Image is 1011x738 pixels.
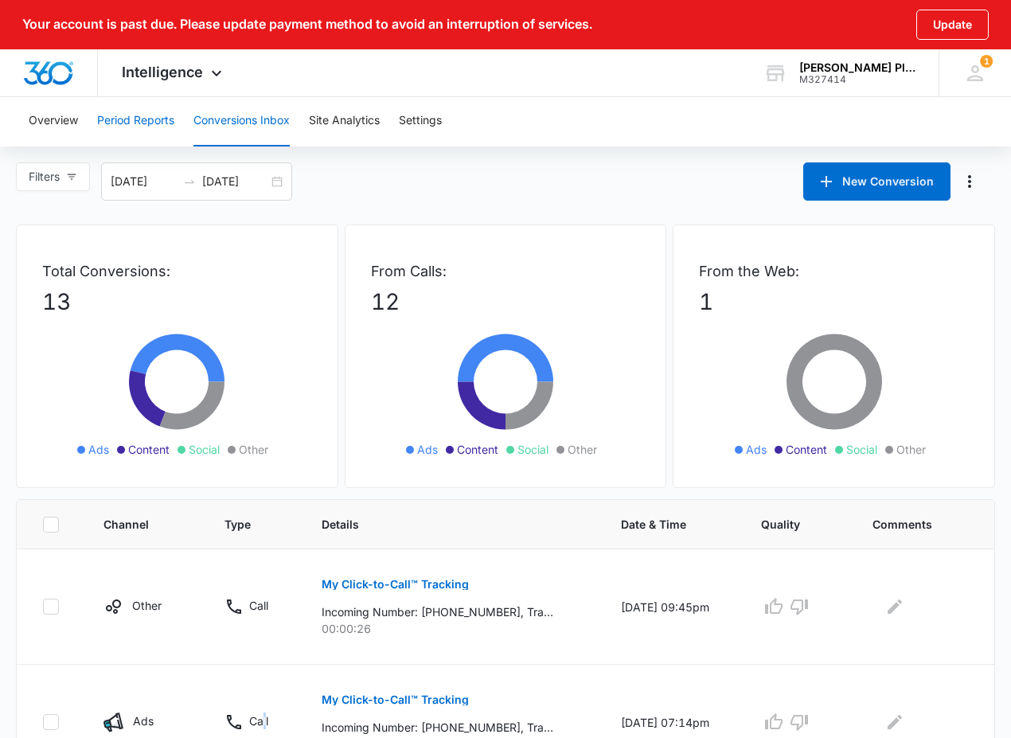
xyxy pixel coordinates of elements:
[183,175,196,188] span: to
[128,441,170,458] span: Content
[189,441,220,458] span: Social
[42,285,312,318] p: 13
[399,96,442,146] button: Settings
[602,549,742,665] td: [DATE] 09:45pm
[846,441,877,458] span: Social
[746,441,767,458] span: Ads
[202,173,268,190] input: End date
[309,96,380,146] button: Site Analytics
[249,713,268,729] p: Call
[568,441,597,458] span: Other
[699,260,969,282] p: From the Web:
[42,260,312,282] p: Total Conversions:
[882,594,908,619] button: Edit Comments
[16,162,90,191] button: Filters
[517,441,548,458] span: Social
[882,709,908,735] button: Edit Comments
[371,285,641,318] p: 12
[29,168,60,185] span: Filters
[322,565,469,603] button: My Click-to-Call™ Tracking
[457,441,498,458] span: Content
[786,441,827,458] span: Content
[322,579,469,590] p: My Click-to-Call™ Tracking
[803,162,950,201] button: New Conversion
[29,96,78,146] button: Overview
[122,64,203,80] span: Intelligence
[98,49,250,96] div: Intelligence
[621,516,700,533] span: Date & Time
[939,49,1011,96] div: notifications count
[133,713,154,729] p: Ads
[916,10,989,40] button: Update
[980,55,993,68] div: notifications count
[371,260,641,282] p: From Calls:
[97,96,174,146] button: Period Reports
[322,603,553,620] p: Incoming Number: [PHONE_NUMBER], Tracking Number: [PHONE_NUMBER], Ring To: [PHONE_NUMBER], Caller...
[896,441,926,458] span: Other
[322,694,469,705] p: My Click-to-Call™ Tracking
[761,516,811,533] span: Quality
[872,516,946,533] span: Comments
[322,719,553,736] p: Incoming Number: [PHONE_NUMBER], Tracking Number: [PHONE_NUMBER], Ring To: [PHONE_NUMBER], Caller...
[132,597,162,614] p: Other
[322,620,583,637] p: 00:00:26
[322,516,560,533] span: Details
[193,96,290,146] button: Conversions Inbox
[239,441,268,458] span: Other
[957,169,982,194] button: Manage Numbers
[699,285,969,318] p: 1
[322,681,469,719] button: My Click-to-Call™ Tracking
[224,516,260,533] span: Type
[183,175,196,188] span: swap-right
[417,441,438,458] span: Ads
[249,597,268,614] p: Call
[22,17,592,32] p: Your account is past due. Please update payment method to avoid an interruption of services.
[799,74,915,85] div: account id
[103,516,163,533] span: Channel
[111,173,177,190] input: Start date
[980,55,993,68] span: 1
[799,61,915,74] div: account name
[88,441,109,458] span: Ads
